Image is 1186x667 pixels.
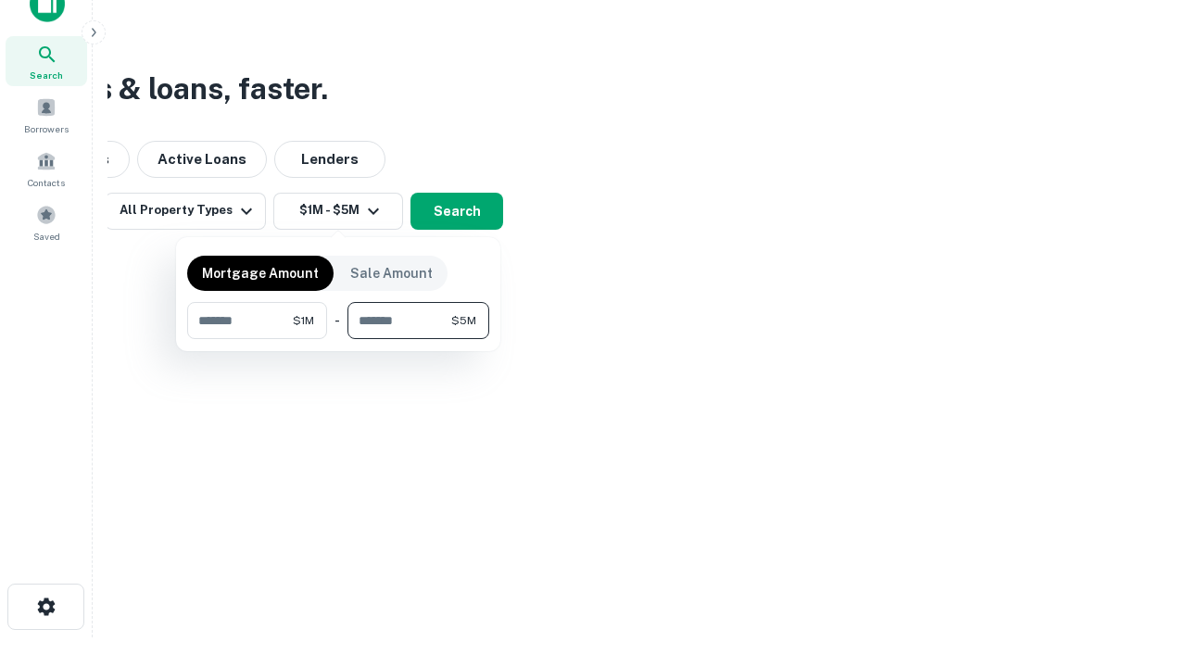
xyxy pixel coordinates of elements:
[451,312,476,329] span: $5M
[293,312,314,329] span: $1M
[202,263,319,283] p: Mortgage Amount
[350,263,433,283] p: Sale Amount
[334,302,340,339] div: -
[1093,459,1186,548] iframe: Chat Widget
